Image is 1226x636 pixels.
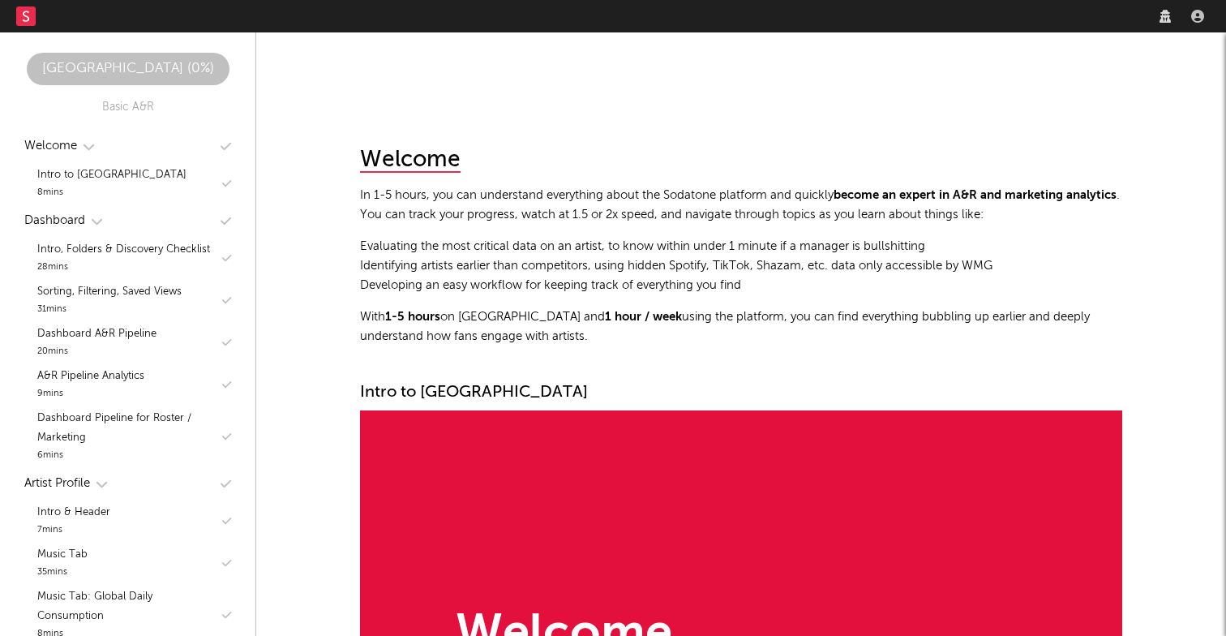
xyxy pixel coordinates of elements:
div: 20 mins [37,344,156,360]
div: 7 mins [37,522,110,539]
div: Intro & Header [37,503,110,522]
strong: become an expert in A&R and marketing analytics [834,189,1117,201]
div: 31 mins [37,302,182,318]
div: Dashboard A&R Pipeline [37,324,156,344]
div: Intro, Folders & Discovery Checklist [37,240,210,260]
div: Artist Profile [24,474,90,493]
div: Dashboard [24,211,85,230]
li: Evaluating the most critical data on an artist, to know within under 1 minute if a manager is bul... [360,237,1122,256]
div: Welcome [24,136,77,156]
strong: 1-5 hours [385,311,440,323]
div: 28 mins [37,260,210,276]
div: 8 mins [37,185,186,201]
div: Music Tab: Global Daily Consumption [37,587,218,626]
p: In 1-5 hours, you can understand everything about the Sodatone platform and quickly . You can tra... [360,186,1122,225]
div: 9 mins [37,386,144,402]
div: Music Tab [37,545,88,565]
li: Developing an easy workflow for keeping track of everything you find [360,276,1122,295]
div: Intro to [GEOGRAPHIC_DATA] [360,383,1122,402]
div: Intro to [GEOGRAPHIC_DATA] [37,165,186,185]
div: Basic A&R [102,97,154,117]
div: [GEOGRAPHIC_DATA] ( 0 %) [27,59,229,79]
div: Welcome [360,148,461,173]
div: 6 mins [37,448,218,464]
li: Identifying artists earlier than competitors, using hidden Spotify, TikTok, Shazam, etc. data onl... [360,256,1122,276]
div: Dashboard Pipeline for Roster / Marketing [37,409,218,448]
p: With on [GEOGRAPHIC_DATA] and using the platform, you can find everything bubbling up earlier and... [360,307,1122,346]
div: Sorting, Filtering, Saved Views [37,282,182,302]
div: A&R Pipeline Analytics [37,367,144,386]
div: 35 mins [37,565,88,581]
strong: 1 hour / week [605,311,682,323]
